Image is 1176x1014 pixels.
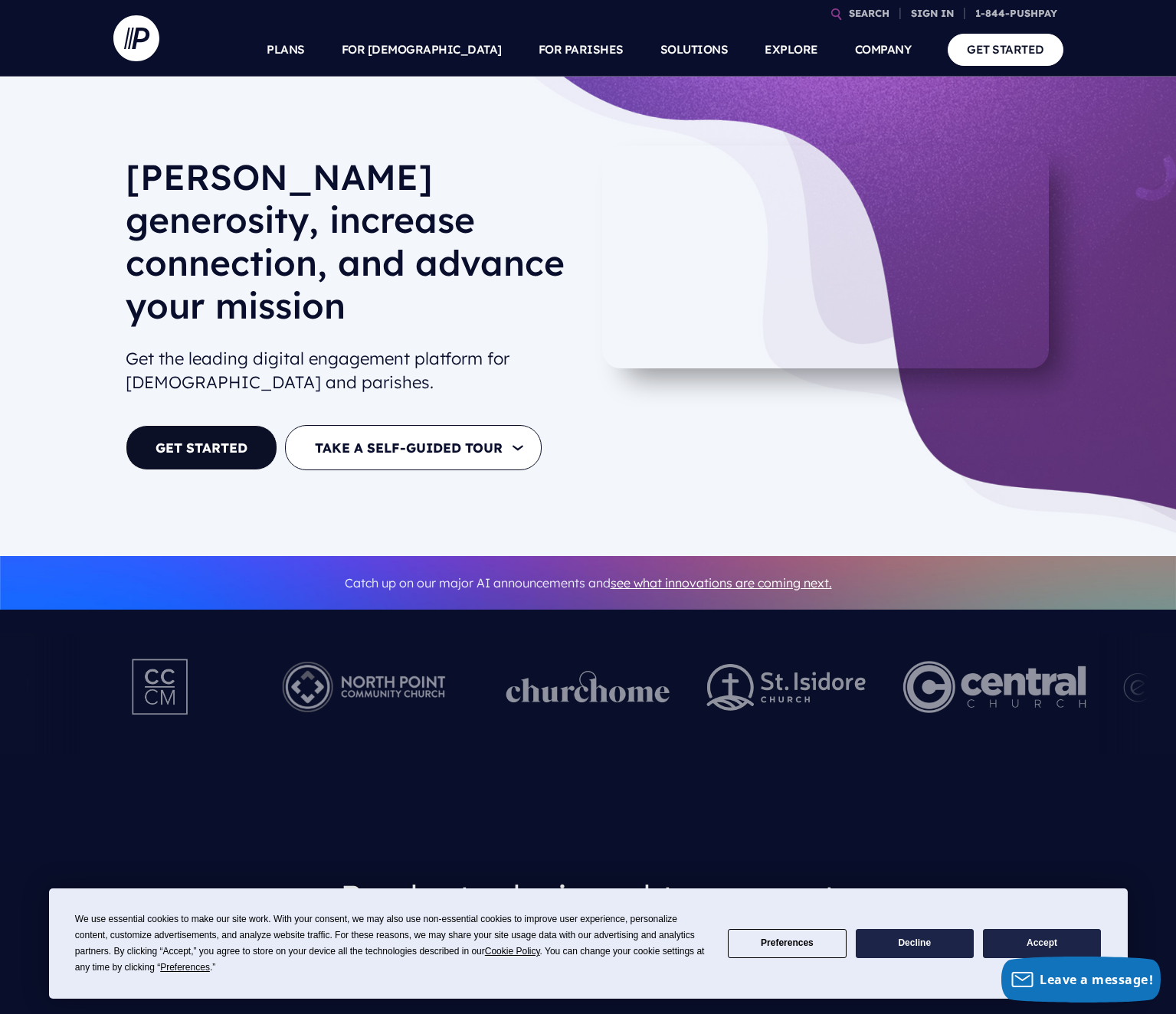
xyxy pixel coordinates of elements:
button: Leave a message! [1001,957,1161,1003]
a: see what innovations are coming next. [611,575,832,590]
img: Pushpay_Logo__CCM [100,645,221,729]
button: Decline [856,929,974,959]
button: Accept [983,929,1101,959]
a: PLANS [267,23,305,77]
a: FOR [DEMOGRAPHIC_DATA] [342,23,502,77]
a: GET STARTED [126,425,277,470]
span: Cookie Policy [485,946,540,957]
a: COMPANY [855,23,912,77]
span: Preferences [160,962,210,973]
a: EXPLORE [765,23,818,77]
p: Catch up on our major AI announcements and [126,566,1051,600]
img: pp_logos_2 [706,664,866,711]
h3: Products designed to support your ministry [301,862,876,978]
img: pp_logos_1 [506,671,670,703]
div: We use essential cookies to make our site work. With your consent, we may also use non-essential ... [75,911,709,976]
img: Central Church Henderson NV [902,645,1086,729]
a: GET STARTED [948,34,1063,65]
h1: [PERSON_NAME] generosity, increase connection, and advance your mission [126,155,576,339]
a: SOLUTIONS [660,23,729,77]
img: Pushpay_Logo__NorthPoint [258,645,469,729]
div: Cookie Consent Prompt [49,888,1128,999]
button: Preferences [728,929,846,959]
a: FOR PARISHES [539,23,624,77]
button: TAKE A SELF-GUIDED TOUR [285,425,542,470]
h2: Get the leading digital engagement platform for [DEMOGRAPHIC_DATA] and parishes. [126,341,576,401]
span: Leave a message! [1040,971,1153,988]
